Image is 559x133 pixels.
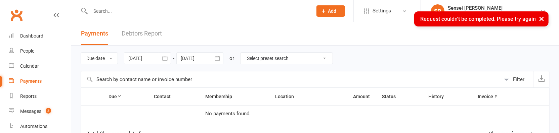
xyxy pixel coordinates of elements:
[81,52,118,64] button: Due date
[448,5,540,11] div: Sensei [PERSON_NAME]
[373,3,391,18] span: Settings
[376,88,423,105] th: Status
[20,78,42,84] div: Payments
[20,109,41,114] div: Messages
[229,54,234,62] div: or
[81,71,500,87] input: Search by contact name or invoice number
[9,89,71,104] a: Reports
[9,44,71,59] a: People
[535,11,548,26] button: ×
[9,104,71,119] a: Messages 2
[269,88,325,105] th: Location
[148,88,200,105] th: Contact
[200,105,376,122] td: No payments found.
[328,8,337,14] span: Add
[20,124,47,129] div: Automations
[9,28,71,44] a: Dashboard
[122,22,162,45] a: Debtors Report
[316,5,345,17] button: Add
[81,22,108,45] button: Payments
[325,88,376,105] th: Amount
[9,74,71,89] a: Payments
[422,88,472,105] th: History
[500,71,533,87] button: Filter
[414,11,549,26] div: Request couldn't be completed. Please try again
[20,63,39,69] div: Calendar
[8,7,25,23] a: Clubworx
[20,48,34,54] div: People
[9,59,71,74] a: Calendar
[88,6,308,16] input: Search...
[102,88,147,105] th: Due
[81,30,108,37] span: Payments
[448,11,540,17] div: Black Belt Martial Arts [GEOGRAPHIC_DATA]
[46,108,51,114] span: 2
[431,4,444,18] div: SP
[472,88,527,105] th: Invoice #
[200,88,269,105] th: Membership
[20,33,43,39] div: Dashboard
[513,75,524,83] div: Filter
[20,93,37,99] div: Reports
